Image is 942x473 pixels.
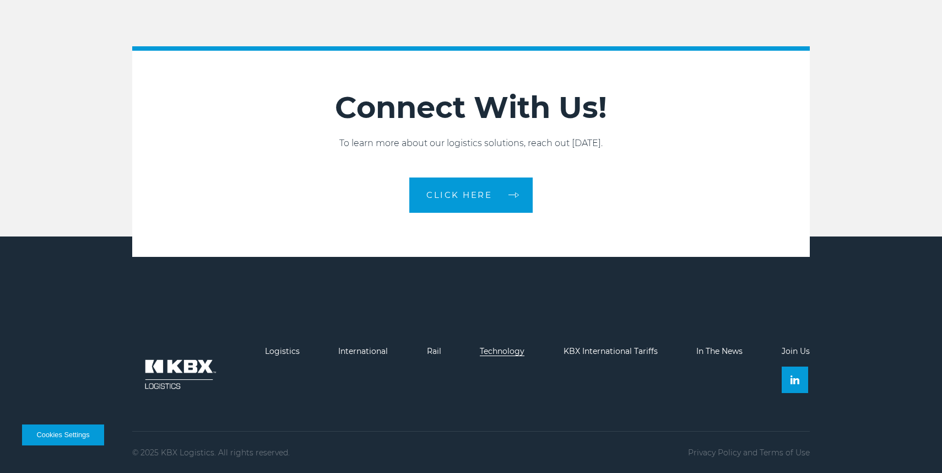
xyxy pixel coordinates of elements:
a: KBX International Tariffs [564,346,658,356]
h2: Connect With Us! [132,89,810,126]
a: International [338,346,388,356]
a: CLICK HERE arrow arrow [409,178,533,213]
span: CLICK HERE [426,191,492,199]
p: To learn more about our logistics solutions, reach out [DATE]. [132,137,810,150]
a: Terms of Use [760,448,810,458]
button: Cookies Settings [22,424,104,445]
a: Logistics [265,346,300,356]
p: © 2025 KBX Logistics. All rights reserved. [132,448,290,457]
img: Linkedin [791,375,799,384]
span: and [743,448,757,458]
a: Privacy Policy [688,448,741,458]
a: Technology [480,346,524,356]
a: Rail [427,346,441,356]
img: kbx logo [132,347,226,402]
a: In The News [696,346,743,356]
a: Join Us [782,346,810,356]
